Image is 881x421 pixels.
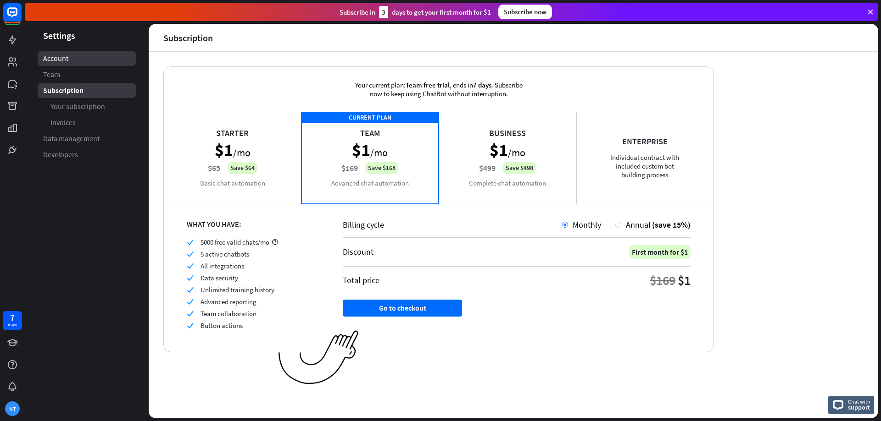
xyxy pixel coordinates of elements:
div: NT [5,401,20,416]
span: Data management [43,134,100,143]
span: Advanced reporting [201,297,256,306]
header: Settings [25,29,149,42]
span: Chat with [848,397,870,406]
span: Team [43,70,60,79]
span: Account [43,54,68,63]
span: All integrations [201,262,244,270]
span: Annual [626,219,651,230]
div: Subscription [163,33,213,43]
div: Subscribe now [498,5,552,19]
a: Data management [38,131,136,146]
span: support [848,403,870,411]
div: days [8,322,17,328]
a: 7 days [3,311,22,330]
span: Unlimited training history [201,285,274,294]
div: Your current plan: , ends in . Subscribe now to keep using ChatBot without interruption. [340,67,537,112]
span: Data security [201,273,238,282]
div: Billing cycle [343,219,562,230]
span: Invoices [50,118,76,127]
span: 5000 free valid chats/mo [201,238,269,246]
span: 7 days [473,81,491,89]
i: check [187,274,194,281]
i: check [187,239,194,246]
div: First month for $1 [629,245,691,259]
a: Your subscription [38,99,136,114]
span: Subscription [43,86,84,95]
span: Monthly [573,219,601,230]
div: WHAT YOU HAVE: [187,219,320,229]
i: check [187,322,194,329]
span: Developers [43,150,78,159]
a: Developers [38,147,136,162]
button: Go to checkout [343,300,462,317]
i: check [187,251,194,257]
div: $1 [678,272,691,289]
span: Team collaboration [201,309,256,318]
i: check [187,310,194,317]
button: Open LiveChat chat widget [7,4,35,31]
i: check [187,298,194,305]
i: check [187,262,194,269]
span: (save 15%) [652,219,691,230]
div: Total price [343,275,379,285]
i: check [187,286,194,293]
span: Your subscription [50,102,105,111]
img: ec979a0a656117aaf919.png [279,330,359,385]
a: Invoices [38,115,136,130]
span: Team free trial [406,81,450,89]
div: Subscribe in days to get your first month for $1 [340,6,491,18]
a: Team [38,67,136,82]
div: 3 [379,6,388,18]
div: Discount [343,246,374,257]
div: $169 [650,272,675,289]
a: Account [38,51,136,66]
span: Button actions [201,321,243,330]
span: 5 active chatbots [201,250,249,258]
div: 7 [10,313,15,322]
